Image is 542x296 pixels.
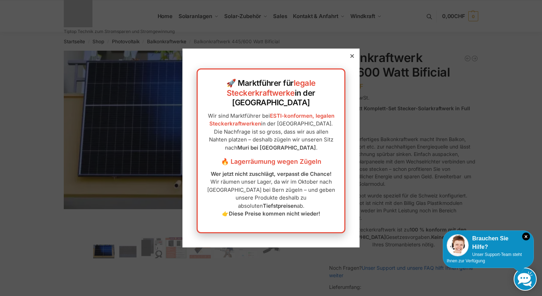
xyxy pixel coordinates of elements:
[205,170,337,218] p: Wir räumen unser Lager, da wir im Oktober nach [GEOGRAPHIC_DATA] bei Bern zügeln – und geben unse...
[227,78,316,97] a: legale Steckerkraftwerke
[205,157,337,166] h3: 🔥 Lagerräumung wegen Zügeln
[447,234,469,256] img: Customer service
[263,202,297,209] strong: Tiefstpreisen
[229,210,320,217] strong: Diese Preise kommen nicht wieder!
[205,78,337,108] h2: 🚀 Marktführer für in der [GEOGRAPHIC_DATA]
[237,144,316,151] strong: Muri bei [GEOGRAPHIC_DATA]
[447,234,530,251] div: Brauchen Sie Hilfe?
[211,171,332,177] strong: Wer jetzt nicht zuschlägt, verpasst die Chance!
[205,112,337,152] p: Wir sind Marktführer bei in der [GEOGRAPHIC_DATA]. Die Nachfrage ist so gross, dass wir aus allen...
[209,112,334,127] a: ESTI-konformen, legalen Steckerkraftwerken
[447,252,522,263] span: Unser Support-Team steht Ihnen zur Verfügung
[522,233,530,240] i: Schließen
